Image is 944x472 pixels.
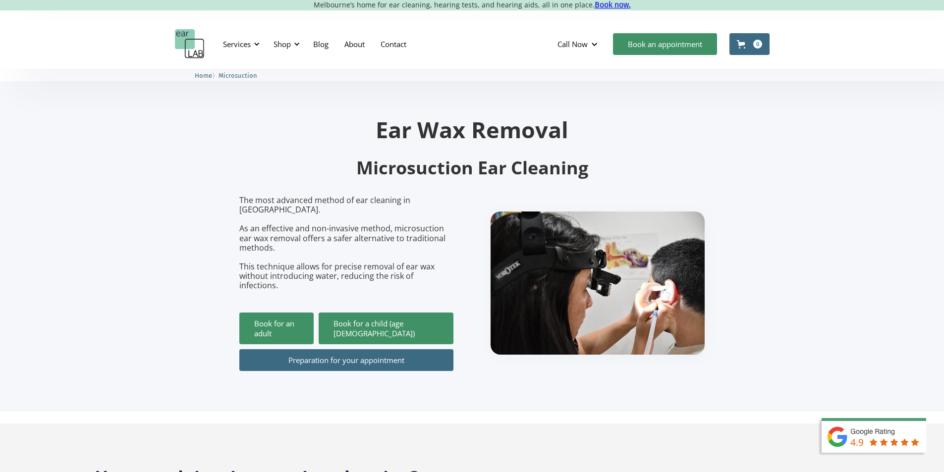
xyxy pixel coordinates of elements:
[239,349,453,371] a: Preparation for your appointment
[239,157,705,180] h2: Microsuction Ear Cleaning
[268,29,303,59] div: Shop
[195,70,212,80] a: Home
[195,70,219,81] li: 〉
[305,30,336,58] a: Blog
[336,30,373,58] a: About
[223,39,251,49] div: Services
[274,39,291,49] div: Shop
[175,29,205,59] a: home
[491,211,705,355] img: boy getting ear checked.
[239,313,314,344] a: Book for an adult
[550,29,608,59] div: Call Now
[753,40,762,49] div: 0
[319,313,453,344] a: Book for a child (age [DEMOGRAPHIC_DATA])
[239,118,705,141] h1: Ear Wax Removal
[373,30,414,58] a: Contact
[195,72,212,79] span: Home
[219,70,257,80] a: Microsuction
[219,72,257,79] span: Microsuction
[613,33,717,55] a: Book an appointment
[729,33,770,55] a: Open cart
[557,39,588,49] div: Call Now
[239,196,453,291] p: The most advanced method of ear cleaning in [GEOGRAPHIC_DATA]. As an effective and non-invasive m...
[217,29,263,59] div: Services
